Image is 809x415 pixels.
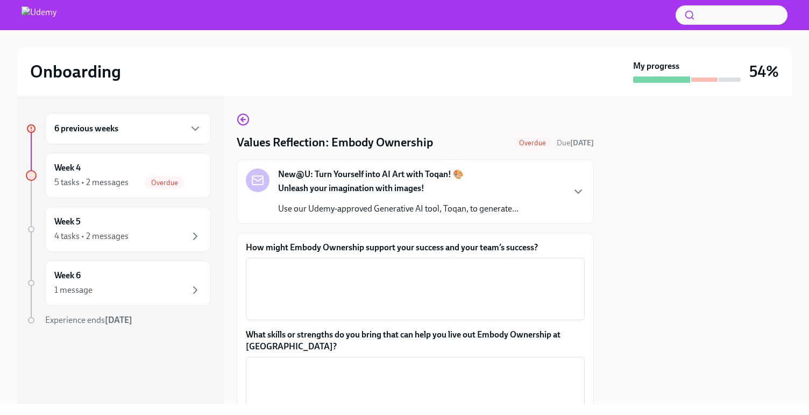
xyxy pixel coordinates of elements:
h6: Week 4 [54,162,81,174]
strong: New@U: Turn Yourself into AI Art with Toqan! 🎨 [278,168,464,180]
label: How might Embody Ownership support your success and your team’s success? [246,242,585,254]
span: Overdue [145,179,184,187]
h2: Onboarding [30,61,121,82]
a: Week 61 message [26,261,211,306]
h6: Week 6 [54,270,81,282]
strong: Unleash your imagination with images! [278,183,424,193]
span: Overdue [513,139,552,147]
span: Due [557,138,594,147]
h4: Values Reflection: Embody Ownership [237,135,433,151]
a: Week 45 tasks • 2 messagesOverdue [26,153,211,198]
a: Week 54 tasks • 2 messages [26,207,211,252]
h6: 6 previous weeks [54,123,118,135]
label: What skills or strengths do you bring that can help you live out Embody Ownership at [GEOGRAPHIC_... [246,329,585,353]
span: August 31st, 2025 09:00 [557,138,594,148]
strong: [DATE] [570,138,594,147]
strong: My progress [633,60,679,72]
div: 1 message [54,284,93,296]
p: Use our Udemy-approved Generative AI tool, Toqan, to generate... [278,203,519,215]
div: 5 tasks • 2 messages [54,177,129,188]
h3: 54% [749,62,779,81]
span: Experience ends [45,315,132,325]
div: 4 tasks • 2 messages [54,230,129,242]
strong: [DATE] [105,315,132,325]
div: 6 previous weeks [45,113,211,144]
img: Udemy [22,6,56,24]
h6: Week 5 [54,216,81,228]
